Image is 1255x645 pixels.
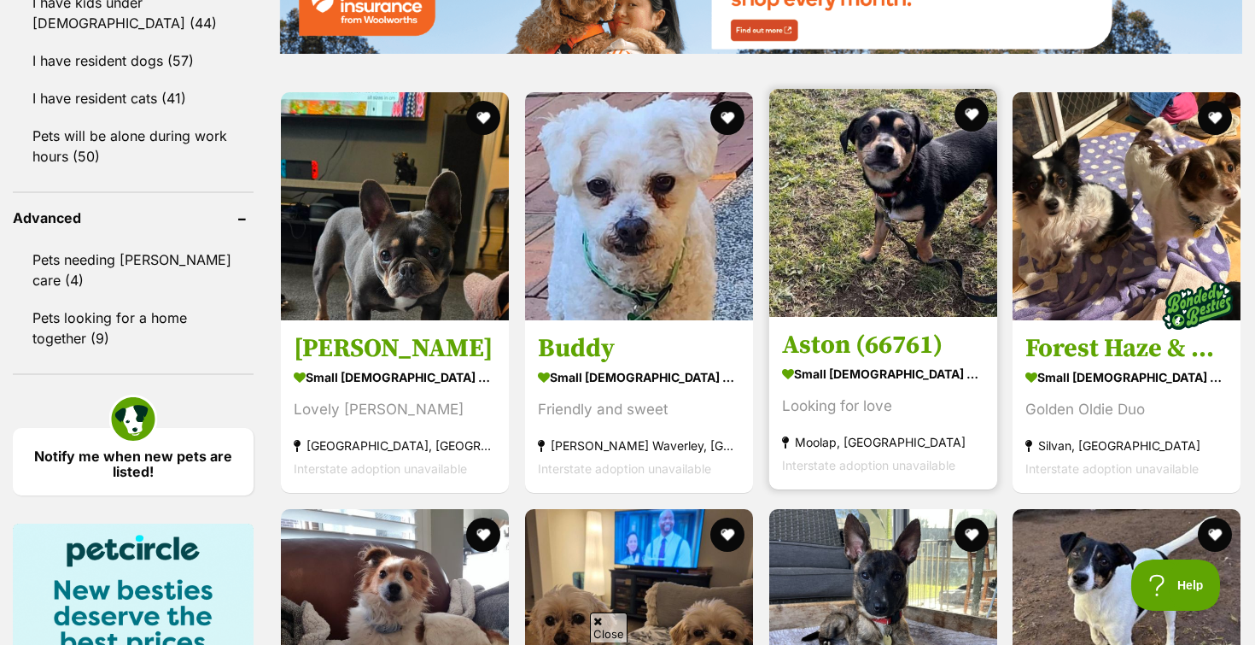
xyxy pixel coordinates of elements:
a: Notify me when new pets are listed! [13,428,254,495]
button: favourite [466,101,500,135]
img: Forest Haze & Spotted Wonder - Pomeranian x Papillon Dog [1013,92,1240,320]
strong: small [DEMOGRAPHIC_DATA] Dog [782,361,984,386]
a: Pets will be alone during work hours (50) [13,118,254,174]
img: bonded besties [1155,263,1240,349]
h3: [PERSON_NAME] [294,332,496,365]
strong: [PERSON_NAME] Waverley, [GEOGRAPHIC_DATA] [538,434,740,457]
a: Buddy small [DEMOGRAPHIC_DATA] Dog Friendly and sweet [PERSON_NAME] Waverley, [GEOGRAPHIC_DATA] I... [525,320,753,493]
a: Forest Haze & Spotted Wonder small [DEMOGRAPHIC_DATA] Dog Golden Oldie Duo Silvan, [GEOGRAPHIC_DA... [1013,320,1240,493]
strong: [GEOGRAPHIC_DATA], [GEOGRAPHIC_DATA] [294,434,496,457]
span: Interstate adoption unavailable [782,458,955,472]
strong: small [DEMOGRAPHIC_DATA] Dog [1025,365,1228,390]
button: favourite [954,518,988,552]
h3: Aston (66761) [782,329,984,361]
button: favourite [710,101,744,135]
img: Aston (66761) - Chihuahua Dog [769,89,997,317]
header: Advanced [13,210,254,226]
a: Pets needing [PERSON_NAME] care (4) [13,242,254,298]
button: favourite [710,518,744,552]
button: favourite [1198,101,1232,135]
iframe: Help Scout Beacon - Open [1131,560,1221,611]
strong: small [DEMOGRAPHIC_DATA] Dog [538,365,740,390]
button: favourite [1198,518,1232,552]
strong: Silvan, [GEOGRAPHIC_DATA] [1025,434,1228,457]
a: Aston (66761) small [DEMOGRAPHIC_DATA] Dog Looking for love Moolap, [GEOGRAPHIC_DATA] Interstate ... [769,316,997,490]
span: Close [590,613,627,642]
button: favourite [954,97,988,132]
div: Lovely [PERSON_NAME] [294,398,496,421]
img: Buddy - Bichon Frise Dog [525,92,753,320]
a: I have resident dogs (57) [13,43,254,79]
a: I have resident cats (41) [13,80,254,116]
h3: Forest Haze & Spotted Wonder [1025,332,1228,365]
a: Pets looking for a home together (9) [13,300,254,356]
div: Friendly and sweet [538,398,740,421]
span: Interstate adoption unavailable [1025,461,1199,476]
div: Golden Oldie Duo [1025,398,1228,421]
img: Lily Tamblyn - French Bulldog [281,92,509,320]
strong: Moolap, [GEOGRAPHIC_DATA] [782,431,984,454]
h3: Buddy [538,332,740,365]
a: [PERSON_NAME] small [DEMOGRAPHIC_DATA] Dog Lovely [PERSON_NAME] [GEOGRAPHIC_DATA], [GEOGRAPHIC_DA... [281,320,509,493]
div: Looking for love [782,395,984,418]
span: Interstate adoption unavailable [538,461,711,476]
span: Interstate adoption unavailable [294,461,467,476]
button: favourite [466,518,500,552]
strong: small [DEMOGRAPHIC_DATA] Dog [294,365,496,390]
